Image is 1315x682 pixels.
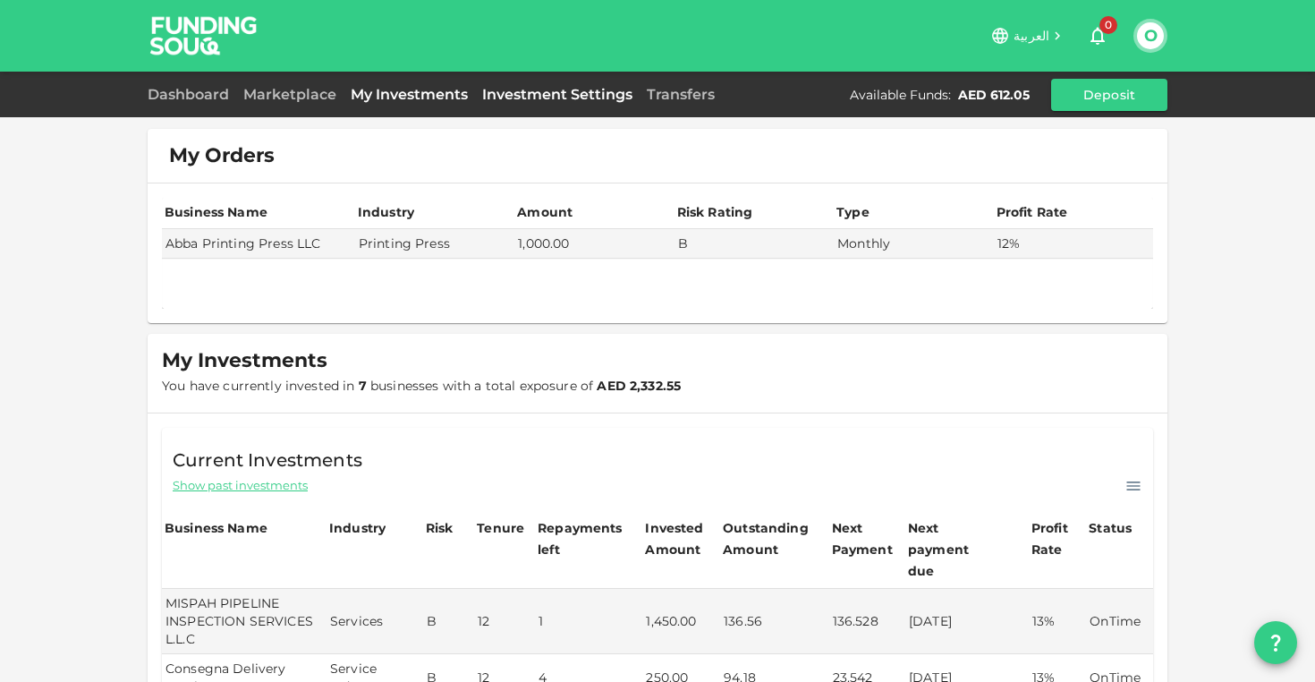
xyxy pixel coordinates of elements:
button: Deposit [1051,79,1167,111]
span: Show past investments [173,477,308,494]
div: Next Payment [832,517,903,560]
div: Outstanding Amount [723,517,812,560]
div: Tenure [477,517,524,539]
td: [DATE] [905,589,1029,654]
td: 12% [994,229,1154,259]
div: Industry [329,517,386,539]
strong: 7 [359,378,367,394]
td: 1,000.00 [514,229,674,259]
td: 1,450.00 [642,589,720,654]
td: MISPAH PIPELINE INSPECTION SERVICES L.L.C [162,589,327,654]
a: Transfers [640,86,722,103]
button: question [1254,621,1297,664]
div: Business Name [165,201,267,223]
td: 136.56 [720,589,829,654]
button: O [1137,22,1164,49]
span: You have currently invested in businesses with a total exposure of [162,378,681,394]
div: Risk [426,517,462,539]
span: My Orders [169,143,275,168]
div: Industry [358,201,414,223]
td: B [674,229,834,259]
div: Business Name [165,517,267,539]
td: Services [327,589,423,654]
td: 1 [535,589,642,654]
td: 12 [474,589,535,654]
a: Dashboard [148,86,236,103]
div: Invested Amount [645,517,717,560]
td: B [423,589,474,654]
div: Next payment due [908,517,997,582]
div: Status [1089,517,1133,539]
div: Profit Rate [1031,517,1083,560]
div: Repayments left [538,517,627,560]
span: My Investments [162,348,327,373]
div: Type [836,201,872,223]
td: 136.528 [829,589,905,654]
div: Risk Rating [677,201,753,223]
button: 0 [1080,18,1116,54]
td: 13% [1029,589,1086,654]
td: OnTime [1086,589,1153,654]
td: Abba Printing Press LLC [162,229,355,259]
span: 0 [1099,16,1117,34]
a: Marketplace [236,86,344,103]
span: Current Investments [173,446,362,474]
a: My Investments [344,86,475,103]
div: AED 612.05 [958,86,1030,104]
div: Profit Rate [997,201,1068,223]
span: العربية [1014,28,1049,44]
td: Monthly [834,229,993,259]
div: Available Funds : [850,86,951,104]
strong: AED 2,332.55 [597,378,681,394]
a: Investment Settings [475,86,640,103]
div: Amount [517,201,573,223]
td: Printing Press [355,229,514,259]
